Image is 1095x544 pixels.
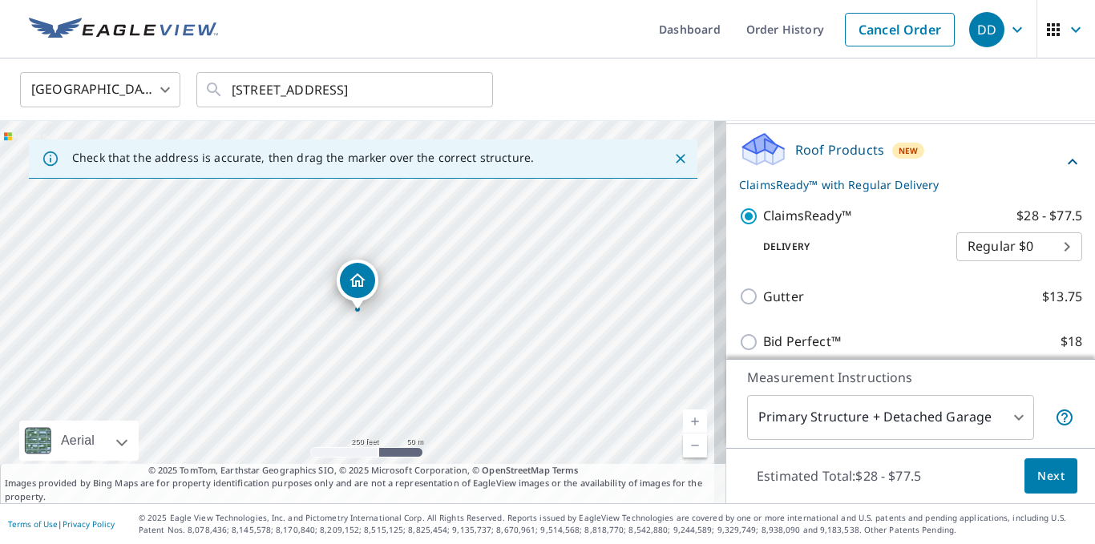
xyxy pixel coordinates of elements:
[232,67,460,112] input: Search by address or latitude-longitude
[744,458,934,494] p: Estimated Total: $28 - $77.5
[72,151,534,165] p: Check that the address is accurate, then drag the marker over the correct structure.
[763,287,804,307] p: Gutter
[63,518,115,530] a: Privacy Policy
[1061,332,1082,352] p: $18
[739,176,1063,193] p: ClaimsReady™ with Regular Delivery
[1016,206,1082,226] p: $28 - $77.5
[899,144,919,157] span: New
[482,464,549,476] a: OpenStreetMap
[8,519,115,529] p: |
[747,368,1074,387] p: Measurement Instructions
[683,433,707,457] a: Current Level 17, Zoom Out
[8,518,58,530] a: Terms of Use
[139,512,1087,536] p: © 2025 Eagle View Technologies, Inc. and Pictometry International Corp. All Rights Reserved. Repo...
[739,131,1082,193] div: Roof ProductsNewClaimsReady™ with Regular Delivery
[739,240,956,254] p: Delivery
[956,224,1082,269] div: Regular $0
[670,148,691,169] button: Close
[337,260,378,309] div: Dropped pin, building 1, Residential property, 139 Tookany Creek Pkwy Cheltenham, PA 19012
[20,67,180,112] div: [GEOGRAPHIC_DATA]
[1042,287,1082,307] p: $13.75
[969,12,1004,47] div: DD
[747,395,1034,440] div: Primary Structure + Detached Garage
[1024,458,1077,494] button: Next
[56,421,99,461] div: Aerial
[148,464,579,478] span: © 2025 TomTom, Earthstar Geographics SIO, © 2025 Microsoft Corporation, ©
[1037,466,1065,486] span: Next
[683,409,707,433] a: Current Level 17, Zoom In
[19,421,139,461] div: Aerial
[1055,408,1074,427] span: Your report will include the primary structure and a detached garage if one exists.
[795,140,884,159] p: Roof Products
[763,206,851,226] p: ClaimsReady™
[763,332,841,352] p: Bid Perfect™
[29,18,218,42] img: EV Logo
[552,464,579,476] a: Terms
[845,13,955,46] a: Cancel Order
